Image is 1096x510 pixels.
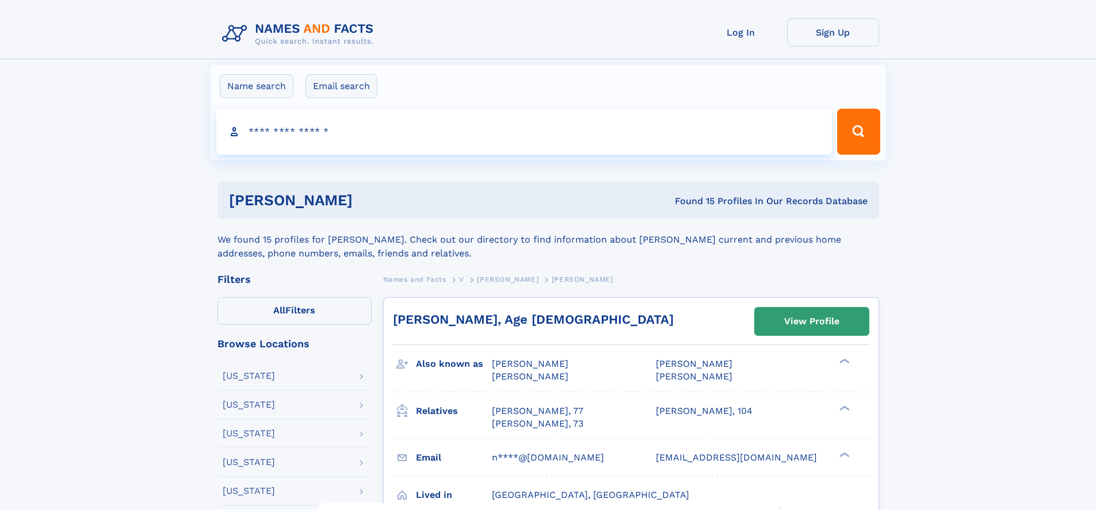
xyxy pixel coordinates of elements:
[223,486,275,496] div: [US_STATE]
[416,485,492,505] h3: Lived in
[492,371,568,382] span: [PERSON_NAME]
[229,193,514,208] h1: [PERSON_NAME]
[459,275,464,283] span: V
[837,404,850,412] div: ❯
[695,18,787,47] a: Log In
[393,312,674,327] a: [PERSON_NAME], Age [DEMOGRAPHIC_DATA]
[416,448,492,467] h3: Email
[656,405,753,417] a: [PERSON_NAME], 104
[416,354,492,374] h3: Also known as
[787,18,879,47] a: Sign Up
[217,339,372,349] div: Browse Locations
[552,275,613,283] span: [PERSON_NAME]
[416,401,492,421] h3: Relatives
[837,358,850,365] div: ❯
[217,274,372,285] div: Filters
[305,74,377,98] label: Email search
[217,297,372,325] label: Filters
[492,405,583,417] a: [PERSON_NAME], 77
[837,109,880,155] button: Search Button
[223,371,275,381] div: [US_STATE]
[656,371,732,382] span: [PERSON_NAME]
[216,109,832,155] input: search input
[459,272,464,286] a: V
[656,358,732,369] span: [PERSON_NAME]
[223,400,275,409] div: [US_STATE]
[492,358,568,369] span: [PERSON_NAME]
[755,308,869,335] a: View Profile
[217,219,879,260] div: We found 15 profiles for [PERSON_NAME]. Check out our directory to find information about [PERSON...
[514,195,868,208] div: Found 15 Profiles In Our Records Database
[492,489,689,500] span: [GEOGRAPHIC_DATA], [GEOGRAPHIC_DATA]
[784,308,839,335] div: View Profile
[220,74,293,98] label: Name search
[383,272,446,286] a: Names and Facts
[492,417,583,430] a: [PERSON_NAME], 73
[837,451,850,458] div: ❯
[223,458,275,467] div: [US_STATE]
[217,18,383,49] img: Logo Names and Facts
[656,452,817,463] span: [EMAIL_ADDRESS][DOMAIN_NAME]
[477,272,539,286] a: [PERSON_NAME]
[223,429,275,438] div: [US_STATE]
[273,305,285,316] span: All
[477,275,539,283] span: [PERSON_NAME]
